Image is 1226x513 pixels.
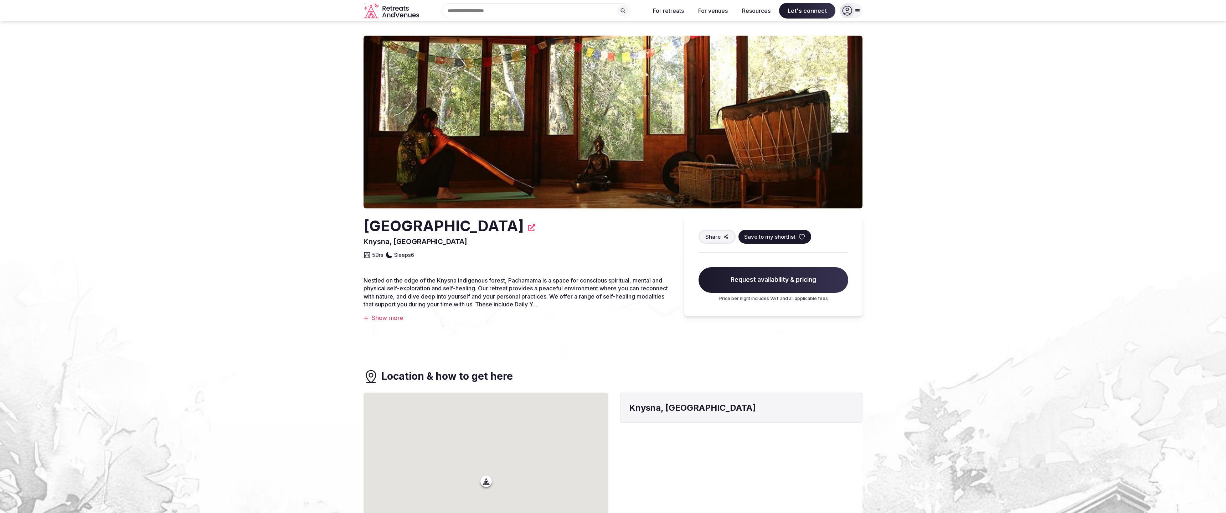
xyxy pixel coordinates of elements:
h3: Location & how to get here [381,369,513,383]
span: Request availability & pricing [699,267,848,293]
h4: Knysna, [GEOGRAPHIC_DATA] [629,402,853,414]
span: Knysna, [GEOGRAPHIC_DATA] [364,237,467,246]
span: Save to my shortlist [744,233,795,240]
span: Sleeps 6 [394,251,414,259]
span: Share [705,233,721,240]
svg: Retreats and Venues company logo [364,3,421,19]
p: Price per night includes VAT and all applicable fees [699,296,848,302]
button: For retreats [647,3,690,19]
span: Let's connect [779,3,835,19]
button: Share [699,230,736,244]
span: Nestled on the edge of the Knysna indigenous forest, Pachamama is a space for conscious spiritual... [364,277,668,308]
button: Save to my shortlist [738,230,811,244]
h2: [GEOGRAPHIC_DATA] [364,216,524,237]
span: 5 Brs [372,251,383,259]
img: Venue cover photo [364,36,862,208]
div: Show more [364,314,670,322]
button: For venues [692,3,733,19]
a: Visit the homepage [364,3,421,19]
button: Resources [736,3,776,19]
